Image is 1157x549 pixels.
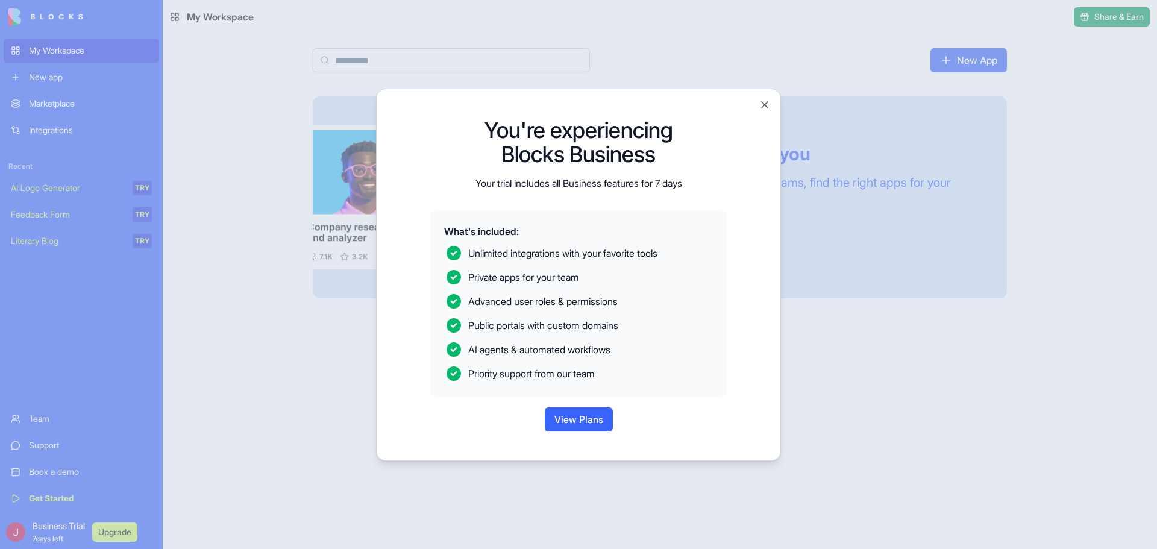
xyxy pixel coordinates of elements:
[759,99,771,111] button: Close
[468,316,618,333] div: Public portals with custom domains
[468,340,610,357] div: AI agents & automated workflows
[482,118,675,166] h1: You're experiencing Blocks Business
[468,364,595,381] div: Priority support from our team
[444,224,713,239] span: What's included:
[468,243,657,260] div: Unlimited integrations with your favorite tools
[545,407,613,431] button: View Plans
[475,176,682,190] p: Your trial includes all Business features for 7 days
[468,292,618,309] div: Advanced user roles & permissions
[468,268,579,284] div: Private apps for your team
